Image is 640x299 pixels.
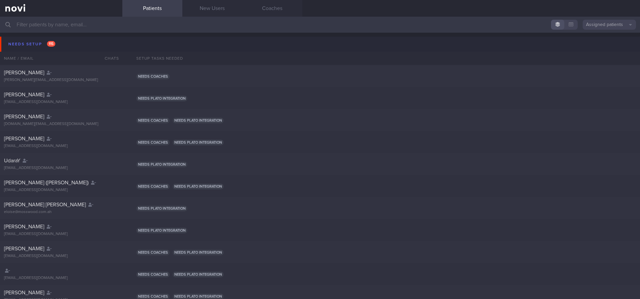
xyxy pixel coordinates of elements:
div: eloise@mosswood.com.ah [4,210,118,215]
span: Needs plato integration [136,206,187,211]
span: Needs coaches [136,184,170,189]
div: [EMAIL_ADDRESS][DOMAIN_NAME] [4,144,118,149]
span: [PERSON_NAME] [4,136,44,141]
span: Needs plato integration [173,272,224,277]
span: Needs coaches [136,74,170,79]
span: UdaraY [4,158,20,163]
span: [PERSON_NAME] [4,246,44,251]
span: Needs plato integration [136,96,187,101]
span: [PERSON_NAME] [4,224,44,229]
div: Needs setup [7,40,57,49]
div: [EMAIL_ADDRESS][DOMAIN_NAME] [4,100,118,105]
span: [PERSON_NAME] [4,114,44,119]
span: Needs plato integration [136,162,187,167]
span: [PERSON_NAME] [PERSON_NAME] [4,202,86,207]
span: Needs coaches [136,272,170,277]
div: [PERSON_NAME][EMAIL_ADDRESS][DOMAIN_NAME] [4,78,118,83]
span: Needs coaches [136,118,170,123]
button: Assigned patients [583,20,636,30]
span: [PERSON_NAME] ([PERSON_NAME]) [4,180,89,185]
span: [PERSON_NAME] [4,290,44,295]
div: [EMAIL_ADDRESS][DOMAIN_NAME] [4,232,118,237]
div: [EMAIL_ADDRESS][DOMAIN_NAME] [4,188,118,193]
span: Needs plato integration [173,184,224,189]
div: [DOMAIN_NAME][EMAIL_ADDRESS][DOMAIN_NAME] [4,122,118,127]
span: Needs coaches [136,250,170,255]
div: [EMAIL_ADDRESS][DOMAIN_NAME] [4,276,118,281]
span: [PERSON_NAME] [4,70,44,75]
div: Setup tasks needed [132,52,640,65]
div: [EMAIL_ADDRESS][DOMAIN_NAME] [4,254,118,259]
span: Needs plato integration [173,250,224,255]
div: Chats [96,52,122,65]
span: Needs plato integration [173,118,224,123]
span: Needs coaches [136,140,170,145]
span: [PERSON_NAME] [4,92,44,97]
span: Needs plato integration [173,140,224,145]
span: Needs plato integration [136,228,187,233]
span: 115 [47,41,55,47]
div: [EMAIL_ADDRESS][DOMAIN_NAME] [4,166,118,171]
